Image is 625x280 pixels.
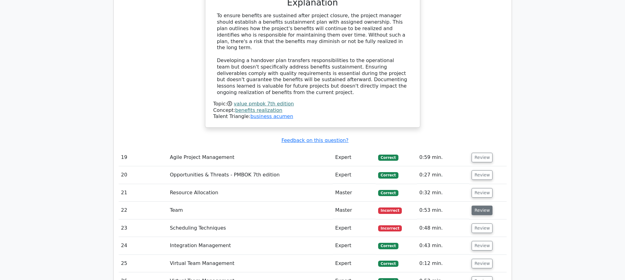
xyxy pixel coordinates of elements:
[378,225,402,231] span: Incorrect
[333,219,376,237] td: Expert
[281,137,348,143] a: Feedback on this question?
[378,261,398,267] span: Correct
[167,166,333,184] td: Opportunities & Threats - PMBOK 7th edition
[333,237,376,254] td: Expert
[234,101,294,107] a: value pmbok 7th edition
[378,243,398,249] span: Correct
[213,107,412,114] div: Concept:
[417,202,469,219] td: 0:53 min.
[167,202,333,219] td: Team
[119,184,168,202] td: 21
[213,101,412,120] div: Talent Triangle:
[378,155,398,161] span: Correct
[417,237,469,254] td: 0:43 min.
[167,219,333,237] td: Scheduling Techniques
[167,255,333,272] td: Virtual Team Management
[119,237,168,254] td: 24
[333,202,376,219] td: Master
[333,255,376,272] td: Expert
[119,255,168,272] td: 25
[417,149,469,166] td: 0:59 min.
[217,13,408,96] div: To ensure benefits are sustained after project closure, the project manager should establish a be...
[417,166,469,184] td: 0:27 min.
[235,107,282,113] a: benefits realization
[472,188,492,198] button: Review
[417,219,469,237] td: 0:48 min.
[472,153,492,162] button: Review
[119,149,168,166] td: 19
[167,149,333,166] td: Agile Project Management
[250,113,293,119] a: business acumen
[119,166,168,184] td: 20
[378,190,398,196] span: Correct
[472,170,492,180] button: Review
[472,206,492,215] button: Review
[333,166,376,184] td: Expert
[472,259,492,268] button: Review
[472,241,492,250] button: Review
[333,184,376,202] td: Master
[119,202,168,219] td: 22
[378,172,398,178] span: Correct
[119,219,168,237] td: 23
[333,149,376,166] td: Expert
[213,101,412,107] div: Topic:
[417,255,469,272] td: 0:12 min.
[472,223,492,233] button: Review
[167,237,333,254] td: Integration Management
[417,184,469,202] td: 0:32 min.
[378,207,402,214] span: Incorrect
[167,184,333,202] td: Resource Allocation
